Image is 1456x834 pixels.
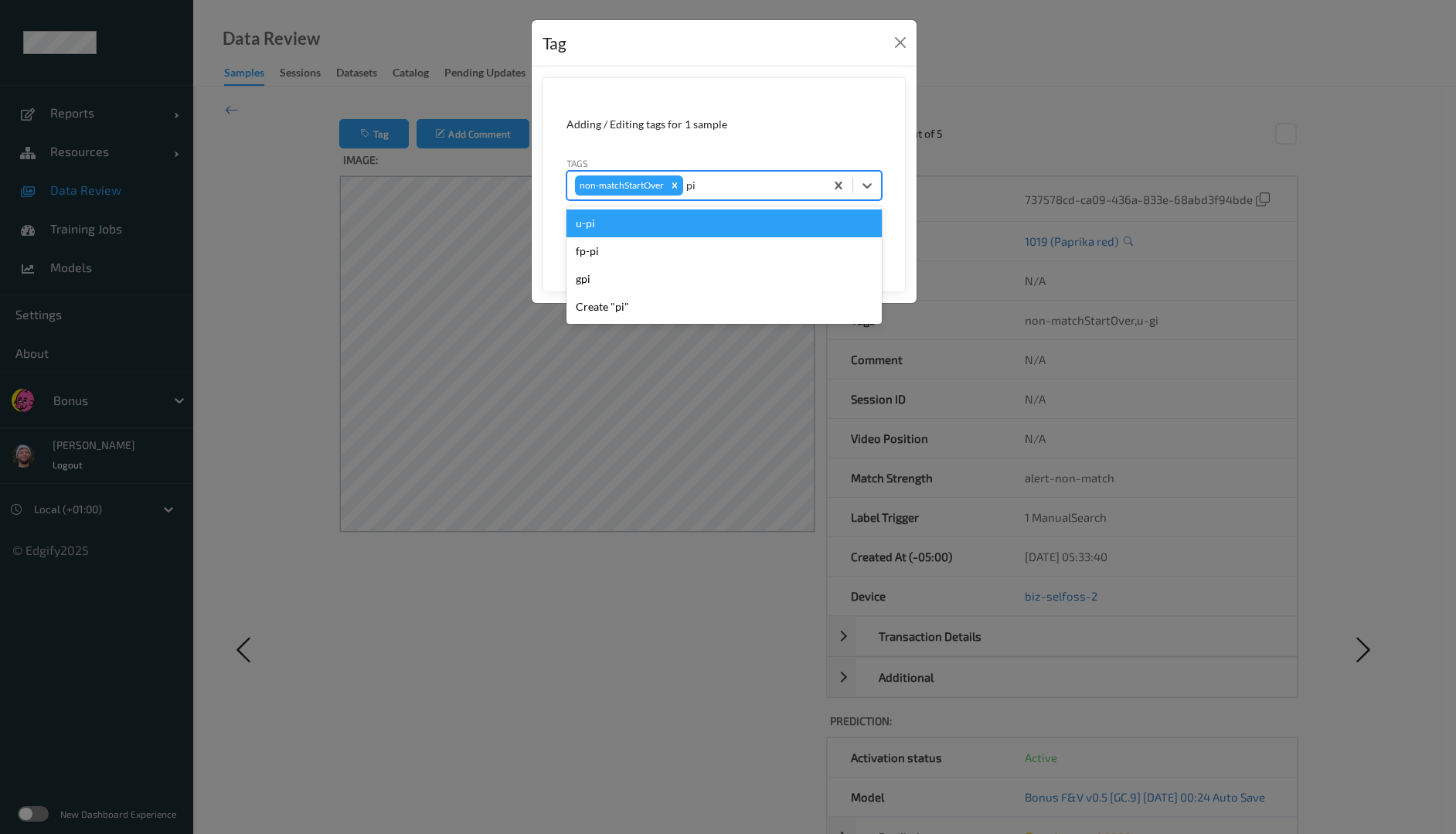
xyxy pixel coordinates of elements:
[566,293,882,321] div: Create "pi"
[566,237,882,265] div: fp-pi
[566,156,588,170] label: Tags
[566,117,882,132] div: Adding / Editing tags for 1 sample
[566,265,882,293] div: gpi
[566,209,882,237] div: u-pi
[543,31,566,56] div: Tag
[890,32,911,53] button: Close
[575,175,666,196] div: non-matchStartOver
[666,175,683,196] div: Remove non-matchStartOver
